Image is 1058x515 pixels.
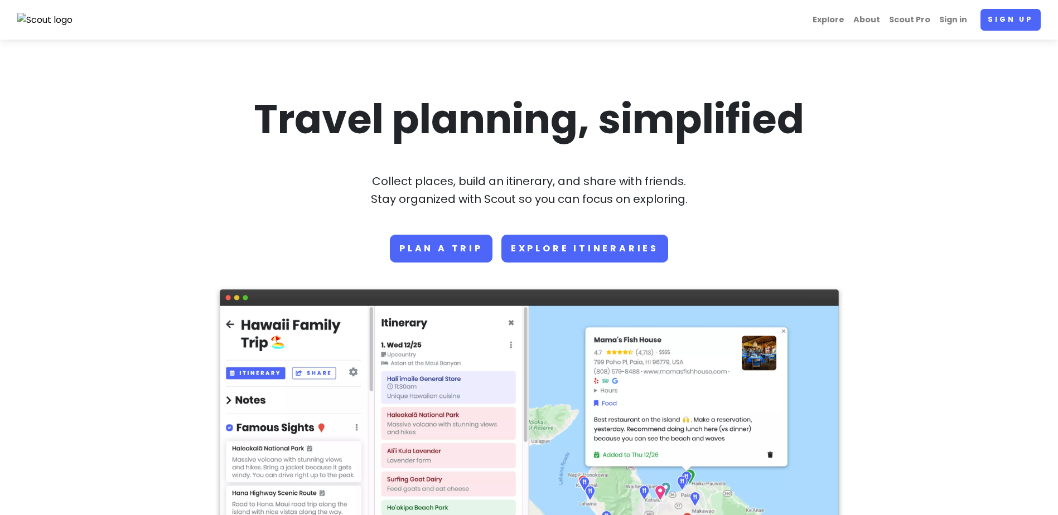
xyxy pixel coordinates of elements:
a: About [849,9,885,31]
a: Explore Itineraries [501,235,668,263]
a: Explore [808,9,849,31]
p: Collect places, build an itinerary, and share with friends. Stay organized with Scout so you can ... [220,172,839,208]
a: Sign in [935,9,972,31]
a: Sign up [980,9,1041,31]
img: Scout logo [17,13,73,27]
a: Plan a trip [390,235,492,263]
h1: Travel planning, simplified [220,93,839,145]
a: Scout Pro [885,9,935,31]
